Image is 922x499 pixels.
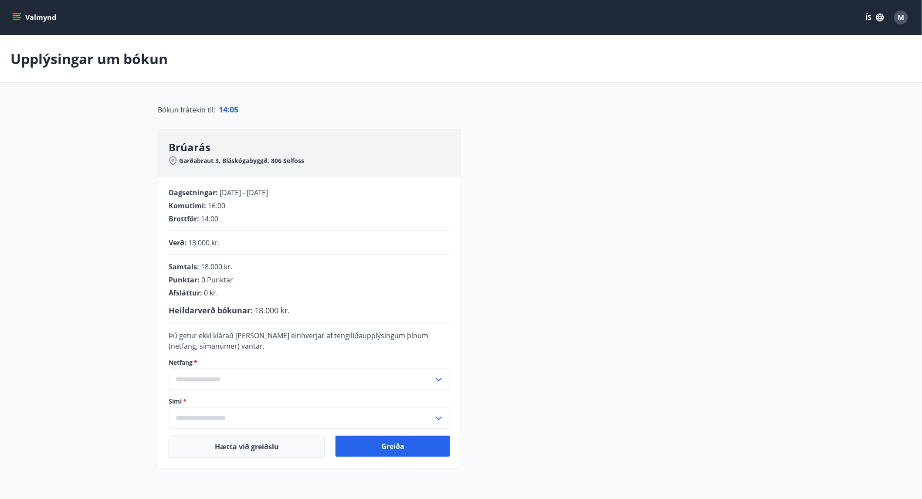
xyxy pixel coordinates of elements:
span: Komutími : [169,201,206,210]
span: 18.000 kr. [188,238,220,248]
span: 16:00 [208,201,225,210]
span: 14:00 [201,214,218,224]
span: Verð : [169,238,186,248]
span: Heildarverð bókunar : [169,305,253,316]
span: 0 Punktar [201,275,233,285]
span: Afsláttur : [169,288,202,298]
label: Netfang [169,358,450,367]
p: Upplýsingar um bókun [10,49,168,68]
button: Greiða [336,436,450,457]
label: Sími [169,397,450,406]
span: 18.000 kr. [254,305,290,316]
button: menu [10,10,60,25]
span: Brottför : [169,214,199,224]
span: Samtals : [169,262,199,272]
span: Garðabraut 3, Bláskógabyggð, 806 Selfoss [179,156,304,165]
span: 14 : [219,104,230,115]
button: ÍS [861,10,889,25]
button: M [891,7,912,28]
h3: Brúarás [169,140,461,155]
span: 18.000 kr. [201,262,232,272]
button: Hætta við greiðslu [169,436,325,458]
span: 0 kr. [204,288,218,298]
span: Bókun frátekin til : [158,105,215,115]
span: [DATE] - [DATE] [220,188,268,197]
span: 05 [230,104,238,115]
span: Þú getur ekki klárað [PERSON_NAME] einhverjar af tengiliðaupplýsingum þínum (netfang, símanúmer) ... [169,331,428,351]
span: Punktar : [169,275,200,285]
span: M [898,13,905,22]
span: Dagsetningar : [169,188,218,197]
